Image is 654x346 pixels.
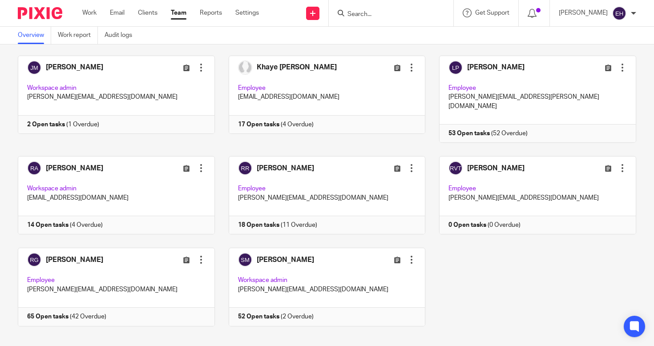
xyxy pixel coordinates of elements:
[347,11,427,19] input: Search
[612,6,626,20] img: svg%3E
[475,10,509,16] span: Get Support
[58,27,98,44] a: Work report
[235,8,259,17] a: Settings
[105,27,139,44] a: Audit logs
[200,8,222,17] a: Reports
[18,27,51,44] a: Overview
[559,8,608,17] p: [PERSON_NAME]
[82,8,97,17] a: Work
[110,8,125,17] a: Email
[138,8,157,17] a: Clients
[18,7,62,19] img: Pixie
[171,8,186,17] a: Team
